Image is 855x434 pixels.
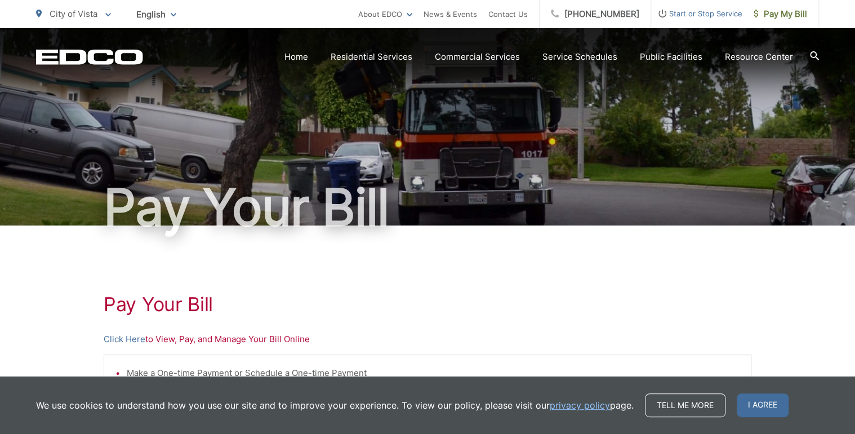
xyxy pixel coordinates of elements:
[435,50,520,64] a: Commercial Services
[128,5,185,24] span: English
[754,7,807,21] span: Pay My Bill
[36,398,634,412] p: We use cookies to understand how you use our site and to improve your experience. To view our pol...
[331,50,412,64] a: Residential Services
[640,50,702,64] a: Public Facilities
[50,8,97,19] span: City of Vista
[725,50,793,64] a: Resource Center
[104,293,751,316] h1: Pay Your Bill
[36,179,819,236] h1: Pay Your Bill
[488,7,528,21] a: Contact Us
[550,398,610,412] a: privacy policy
[737,393,789,417] span: I agree
[104,333,145,346] a: Click Here
[284,50,308,64] a: Home
[127,366,740,380] li: Make a One-time Payment or Schedule a One-time Payment
[645,393,725,417] a: Tell me more
[358,7,412,21] a: About EDCO
[104,333,751,346] p: to View, Pay, and Manage Your Bill Online
[542,50,617,64] a: Service Schedules
[36,49,143,65] a: EDCD logo. Return to the homepage.
[424,7,477,21] a: News & Events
